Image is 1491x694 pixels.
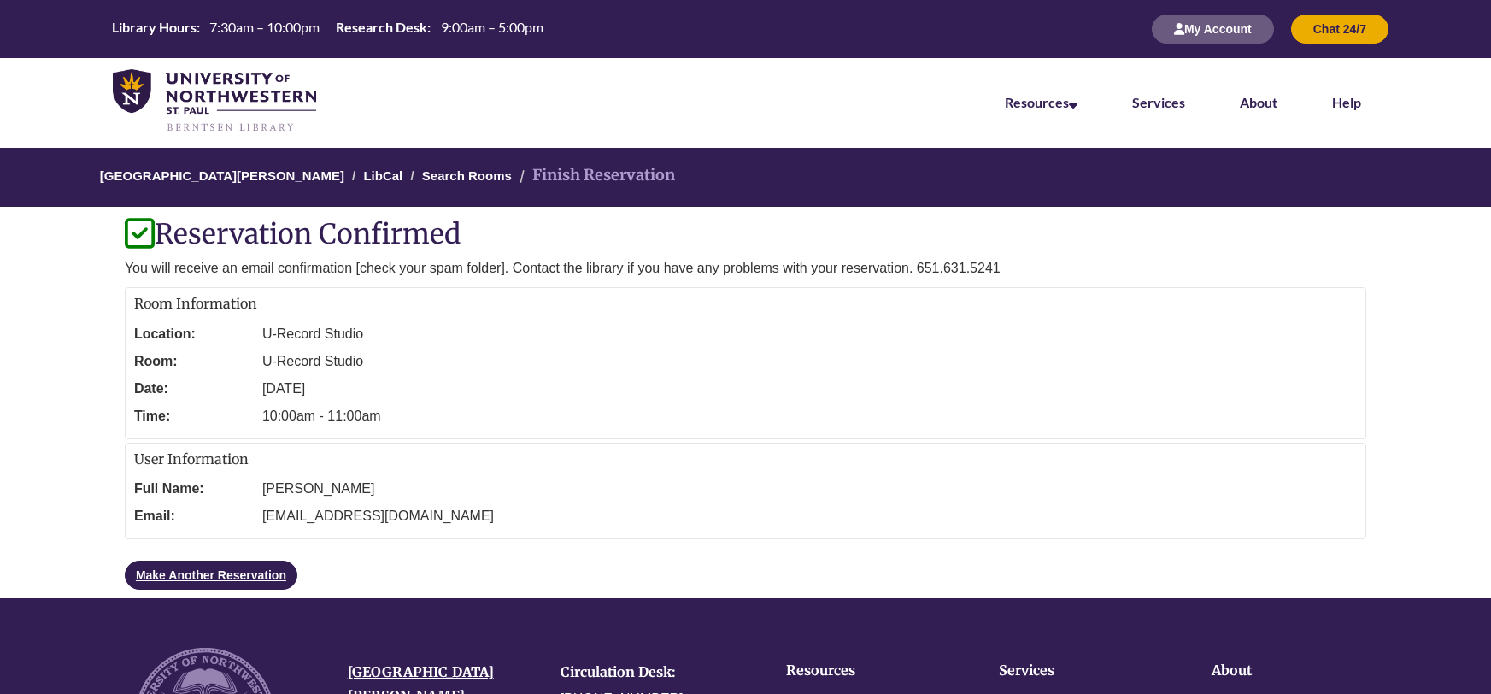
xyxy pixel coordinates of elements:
a: [GEOGRAPHIC_DATA][PERSON_NAME] [100,168,344,183]
dd: [PERSON_NAME] [262,475,1357,503]
li: Finish Reservation [515,163,675,188]
a: My Account [1152,21,1274,36]
a: Hours Today [105,18,549,40]
a: [GEOGRAPHIC_DATA] [348,663,494,680]
h4: Resources [786,663,946,679]
nav: Breadcrumb [125,148,1366,207]
dd: U-Record Studio [262,348,1357,375]
dt: Time: [134,403,254,430]
span: 9:00am – 5:00pm [441,19,543,35]
a: Services [1132,94,1185,110]
th: Research Desk: [329,18,433,37]
dt: Full Name: [134,475,254,503]
a: Search Rooms [422,168,512,183]
dd: [EMAIL_ADDRESS][DOMAIN_NAME] [262,503,1357,530]
a: Chat 24/7 [1291,21,1388,36]
a: Resources [1005,94,1077,110]
button: My Account [1152,15,1274,44]
h2: User Information [134,452,1357,468]
h1: Reservation Confirmed [125,220,1366,250]
dt: Room: [134,348,254,375]
h4: About [1212,663,1371,679]
h4: Services [999,663,1159,679]
h4: Circulation Desk: [561,665,748,680]
a: Make Another Reservation [125,561,297,590]
img: UNWSP Library Logo [113,69,316,133]
button: Chat 24/7 [1291,15,1388,44]
dt: Email: [134,503,254,530]
th: Library Hours: [105,18,203,37]
a: LibCal [363,168,402,183]
dt: Date: [134,375,254,403]
dd: U-Record Studio [262,321,1357,348]
dt: Location: [134,321,254,348]
a: About [1240,94,1277,110]
dd: 10:00am - 11:00am [262,403,1357,430]
dd: [DATE] [262,375,1357,403]
span: 7:30am – 10:00pm [209,19,320,35]
p: You will receive an email confirmation [check your spam folder]. Contact the library if you have ... [125,258,1366,279]
table: Hours Today [105,18,549,38]
h2: Room Information [134,297,1357,312]
a: Help [1332,94,1361,110]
